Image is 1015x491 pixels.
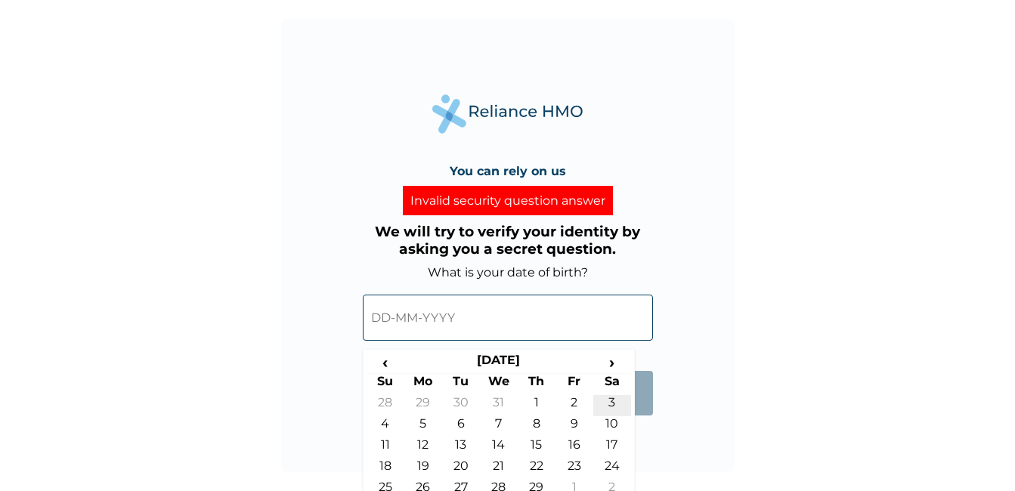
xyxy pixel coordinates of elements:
h3: We will try to verify your identity by asking you a secret question. [363,223,653,258]
td: 7 [480,416,518,437]
td: 31 [480,395,518,416]
label: What is your date of birth? [428,265,588,279]
td: 6 [442,416,480,437]
td: 5 [404,416,442,437]
th: [DATE] [404,353,593,374]
span: › [593,353,631,372]
h4: You can rely on us [450,164,566,178]
th: Fr [555,374,593,395]
td: 17 [593,437,631,459]
td: 20 [442,459,480,480]
td: 13 [442,437,480,459]
td: 14 [480,437,518,459]
th: Th [518,374,555,395]
div: Invalid security question answer [403,186,613,215]
th: Su [367,374,404,395]
td: 11 [367,437,404,459]
td: 9 [555,416,593,437]
td: 3 [593,395,631,416]
td: 28 [367,395,404,416]
td: 2 [555,395,593,416]
td: 30 [442,395,480,416]
td: 19 [404,459,442,480]
td: 16 [555,437,593,459]
th: Mo [404,374,442,395]
span: ‹ [367,353,404,372]
img: Reliance Health's Logo [432,94,583,133]
td: 4 [367,416,404,437]
td: 12 [404,437,442,459]
td: 15 [518,437,555,459]
td: 24 [593,459,631,480]
td: 29 [404,395,442,416]
td: 23 [555,459,593,480]
td: 1 [518,395,555,416]
td: 10 [593,416,631,437]
td: 22 [518,459,555,480]
th: We [480,374,518,395]
td: 18 [367,459,404,480]
td: 8 [518,416,555,437]
td: 21 [480,459,518,480]
th: Sa [593,374,631,395]
input: DD-MM-YYYY [363,295,653,341]
th: Tu [442,374,480,395]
